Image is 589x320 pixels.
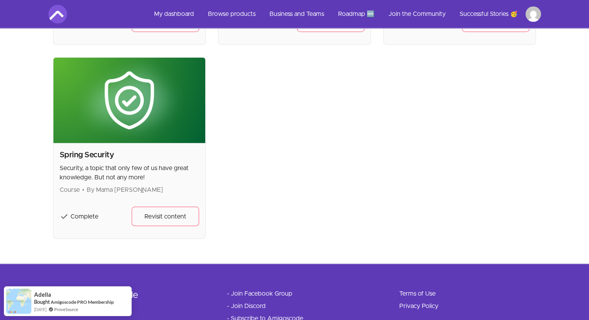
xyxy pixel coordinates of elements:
[148,5,200,23] a: My dashboard
[453,5,524,23] a: Successful Stories 🥳
[51,299,114,305] a: Amigoscode PRO Membership
[60,186,80,193] span: Course
[60,212,69,221] span: check
[34,291,51,298] span: Adella
[34,299,50,305] span: Bought
[382,5,452,23] a: Join the Community
[399,289,436,298] a: Terms of Use
[82,186,84,193] span: •
[148,5,541,23] nav: Main
[53,57,206,143] img: Product image for Spring Security
[54,306,78,313] a: ProveSource
[34,306,46,313] span: [DATE]
[60,149,199,160] h2: Spring Security
[202,5,262,23] a: Browse products
[227,301,266,310] a: - Join Discord
[132,206,199,226] a: Revisit content
[144,212,186,221] span: Revisit content
[87,186,163,193] span: By Mama [PERSON_NAME]
[399,301,438,310] a: Privacy Policy
[60,163,199,182] p: Security, a topic that only few of us have great knowledge. But not any more!
[263,5,330,23] a: Business and Teams
[6,289,31,314] img: provesource social proof notification image
[70,213,98,219] span: Complete
[227,289,292,298] a: - Join Facebook Group
[48,5,67,23] img: Amigoscode logo
[525,6,541,22] img: Profile image for Omoruyi Omofonmwan
[332,5,381,23] a: Roadmap 🆕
